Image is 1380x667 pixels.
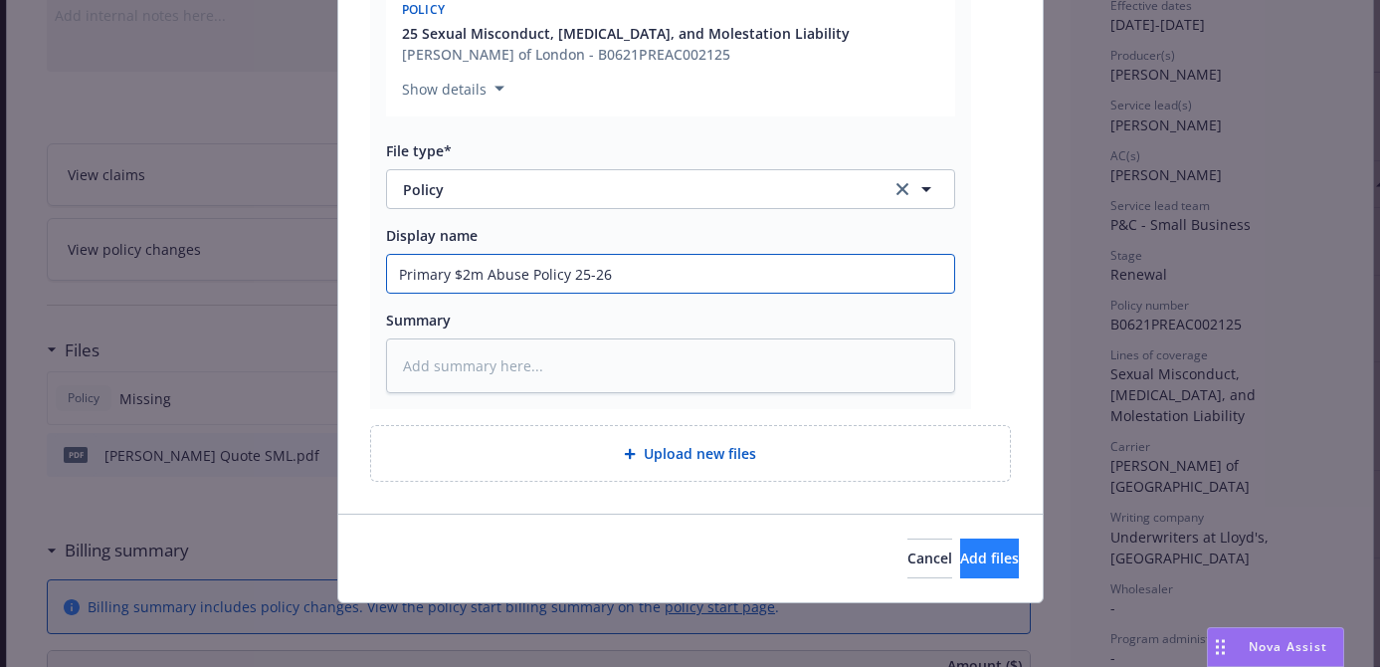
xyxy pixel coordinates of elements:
span: Nova Assist [1249,638,1327,655]
div: Upload new files [370,425,1011,482]
span: Upload new files [644,443,756,464]
div: Drag to move [1208,628,1233,666]
button: Nova Assist [1207,627,1344,667]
